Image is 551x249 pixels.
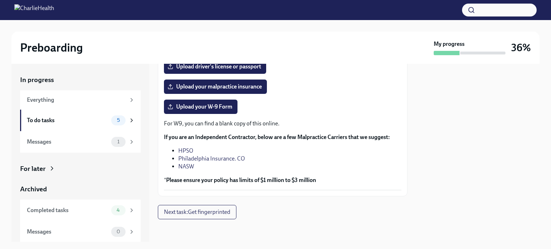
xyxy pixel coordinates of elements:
div: Completed tasks [27,206,108,214]
label: Upload driver's license or passport [164,59,266,74]
span: Upload your malpractice insurance [169,83,262,90]
label: Upload your W-9 Form [164,100,237,114]
strong: Please ensure your policy has limits of $1 million to $3 million [166,177,316,183]
img: CharlieHealth [14,4,54,16]
span: Upload your W-9 Form [169,103,232,110]
strong: My progress [434,40,465,48]
a: Completed tasks4 [20,200,141,221]
strong: If you are an Independent Contractor, below are a few Malpractice Carriers that we suggest: [164,134,390,140]
button: Next task:Get fingerprinted [158,205,236,219]
label: Upload your malpractice insurance [164,80,267,94]
a: In progress [20,75,141,85]
span: 5 [113,118,124,123]
span: 4 [112,207,124,213]
a: Philadelphia Insurance. CO [178,155,245,162]
h3: 36% [511,41,531,54]
h2: Preboarding [20,40,83,55]
p: For W9, you can find a blank copy of this online. [164,120,401,128]
a: Messages1 [20,131,141,153]
div: To do tasks [27,116,108,124]
a: To do tasks5 [20,110,141,131]
div: For later [20,164,46,173]
span: Upload driver's license or passport [169,63,261,70]
a: HPSO [178,147,193,154]
a: Archived [20,185,141,194]
div: Messages [27,228,108,236]
span: Next task : Get fingerprinted [164,209,230,216]
span: 1 [113,139,124,144]
span: 0 [112,229,124,234]
a: For later [20,164,141,173]
a: NASW [178,163,194,170]
div: Everything [27,96,126,104]
a: Everything [20,90,141,110]
div: Messages [27,138,108,146]
a: Messages0 [20,221,141,243]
